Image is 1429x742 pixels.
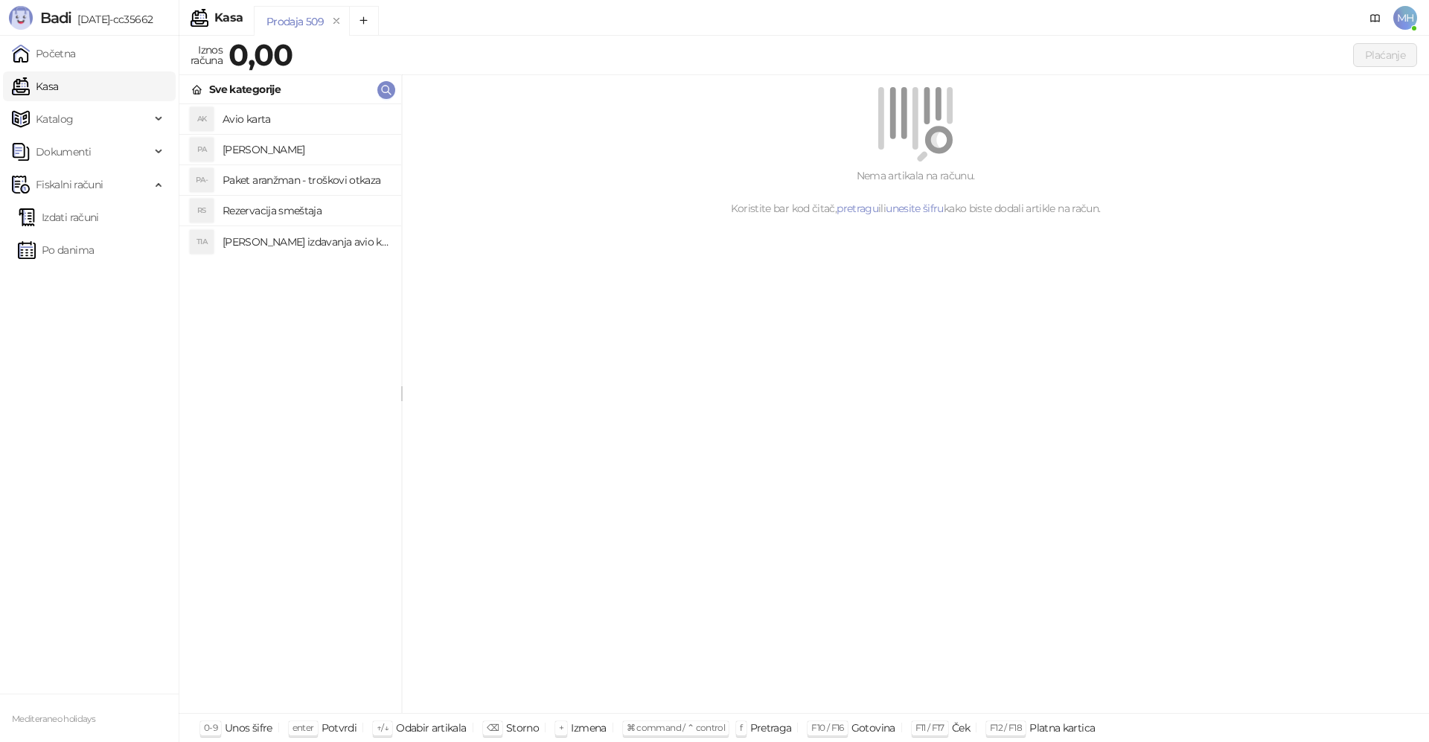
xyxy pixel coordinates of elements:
[487,722,499,733] span: ⌫
[12,714,95,724] small: Mediteraneo holidays
[40,9,71,27] span: Badi
[1029,718,1095,738] div: Platna kartica
[223,199,389,223] h4: Rezervacija smeštaja
[506,718,539,738] div: Storno
[571,718,606,738] div: Izmena
[36,170,103,199] span: Fiskalni računi
[190,107,214,131] div: AK
[179,104,401,713] div: grid
[228,36,292,73] strong: 0,00
[750,718,792,738] div: Pretraga
[627,722,726,733] span: ⌘ command / ⌃ control
[204,722,217,733] span: 0-9
[190,138,214,161] div: PA
[837,202,878,215] a: pretragu
[886,202,944,215] a: unesite šifru
[349,6,379,36] button: Add tab
[223,107,389,131] h4: Avio karta
[18,202,99,232] a: Izdati računi
[377,722,389,733] span: ↑/↓
[1353,43,1417,67] button: Plaćanje
[990,722,1022,733] span: F12 / F18
[322,718,357,738] div: Potvrdi
[12,39,76,68] a: Početna
[214,12,243,24] div: Kasa
[420,167,1411,217] div: Nema artikala na računu. Koristite bar kod čitač, ili kako biste dodali artikle na račun.
[190,168,214,192] div: PA-
[188,40,226,70] div: Iznos računa
[9,6,33,30] img: Logo
[223,168,389,192] h4: Paket aranžman - troškovi otkaza
[36,137,91,167] span: Dokumenti
[190,199,214,223] div: RS
[36,104,74,134] span: Katalog
[1364,6,1387,30] a: Dokumentacija
[209,81,281,97] div: Sve kategorije
[915,722,944,733] span: F11 / F17
[225,718,272,738] div: Unos šifre
[740,722,742,733] span: f
[266,13,324,30] div: Prodaja 509
[851,718,895,738] div: Gotovina
[396,718,466,738] div: Odabir artikala
[811,722,843,733] span: F10 / F16
[12,71,58,101] a: Kasa
[1393,6,1417,30] span: MH
[223,230,389,254] h4: [PERSON_NAME] izdavanja avio karta
[18,235,94,265] a: Po danima
[327,15,346,28] button: remove
[559,722,563,733] span: +
[952,718,970,738] div: Ček
[292,722,314,733] span: enter
[223,138,389,161] h4: [PERSON_NAME]
[71,13,153,26] span: [DATE]-cc35662
[190,230,214,254] div: TIA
